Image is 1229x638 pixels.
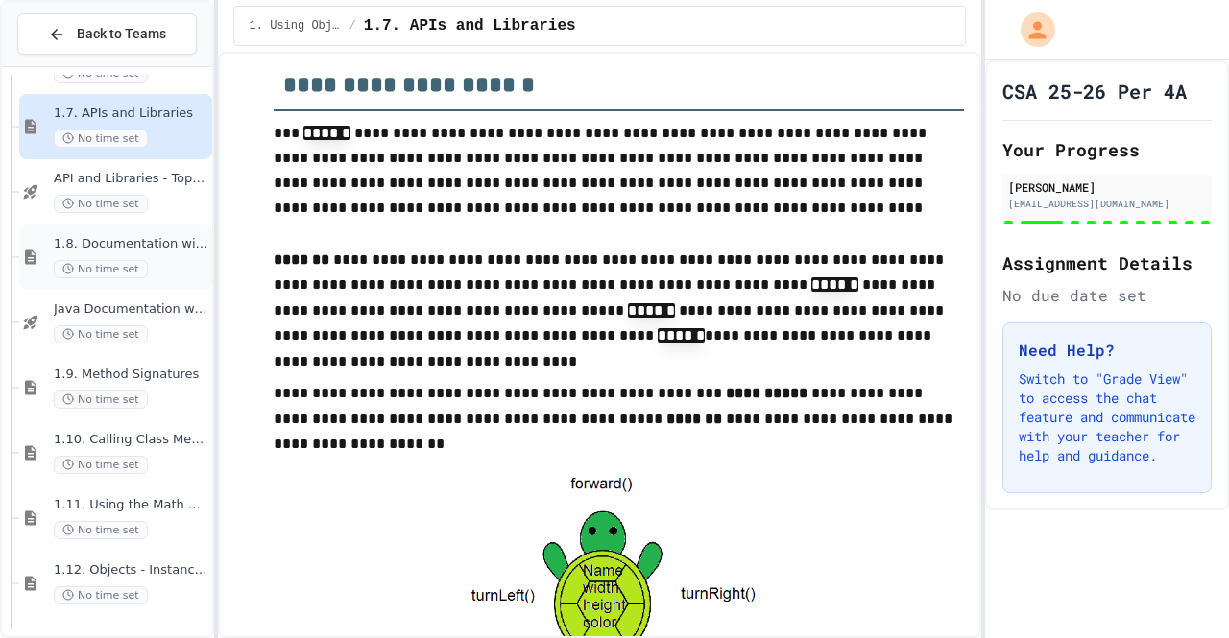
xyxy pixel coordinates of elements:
[54,390,148,409] span: No time set
[1019,339,1195,362] h3: Need Help?
[54,366,208,383] span: 1.9. Method Signatures
[54,521,148,539] span: No time set
[17,13,197,55] button: Back to Teams
[54,195,148,213] span: No time set
[1002,136,1212,163] h2: Your Progress
[364,14,576,37] span: 1.7. APIs and Libraries
[77,24,166,44] span: Back to Teams
[250,18,342,34] span: 1. Using Objects and Methods
[54,106,208,122] span: 1.7. APIs and Libraries
[1002,284,1212,307] div: No due date set
[54,301,208,318] span: Java Documentation with Comments - Topic 1.8
[1002,249,1212,276] h2: Assignment Details
[54,586,148,604] span: No time set
[54,260,148,278] span: No time set
[54,236,208,252] span: 1.8. Documentation with Comments and Preconditions
[1008,178,1206,196] div: [PERSON_NAME]
[1002,78,1187,105] h1: CSA 25-26 Per 4A
[349,18,356,34] span: /
[54,171,208,187] span: API and Libraries - Topic 1.7
[1000,8,1060,52] div: My Account
[1019,369,1195,465] p: Switch to "Grade View" to access the chat feature and communicate with your teacher for help and ...
[54,432,208,448] span: 1.10. Calling Class Methods
[54,325,148,343] span: No time set
[54,497,208,513] span: 1.11. Using the Math Class
[54,562,208,579] span: 1.12. Objects - Instances of Classes
[54,130,148,148] span: No time set
[54,456,148,474] span: No time set
[1008,197,1206,211] div: [EMAIL_ADDRESS][DOMAIN_NAME]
